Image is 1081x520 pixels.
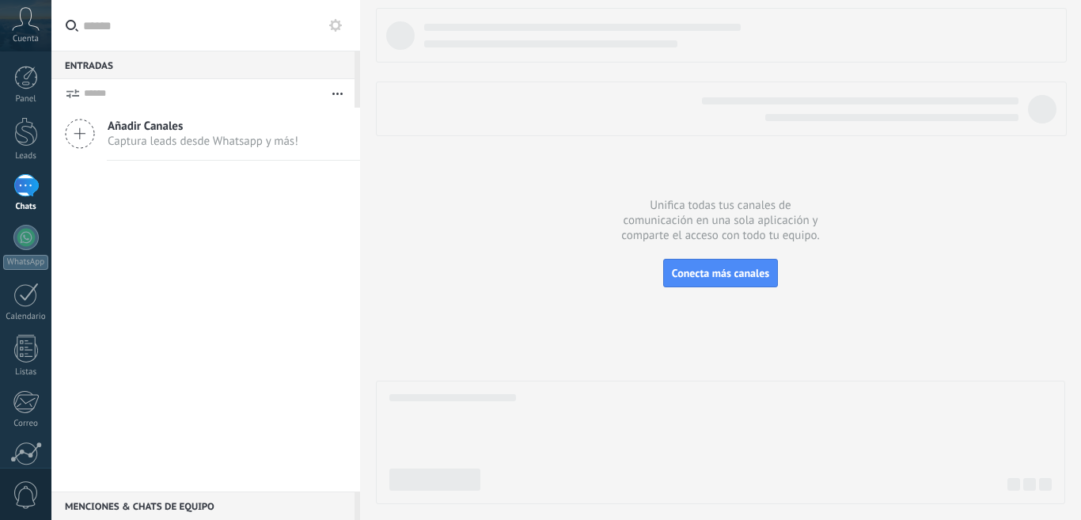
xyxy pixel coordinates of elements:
div: Entradas [51,51,355,79]
span: Añadir Canales [108,119,298,134]
div: Calendario [3,312,49,322]
div: Menciones & Chats de equipo [51,492,355,520]
span: Conecta más canales [672,266,769,280]
span: Cuenta [13,34,39,44]
span: Captura leads desde Whatsapp y más! [108,134,298,149]
div: Listas [3,367,49,378]
button: Conecta más canales [663,259,778,287]
div: Correo [3,419,49,429]
div: Chats [3,202,49,212]
div: Leads [3,151,49,161]
div: WhatsApp [3,255,48,270]
div: Panel [3,94,49,104]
